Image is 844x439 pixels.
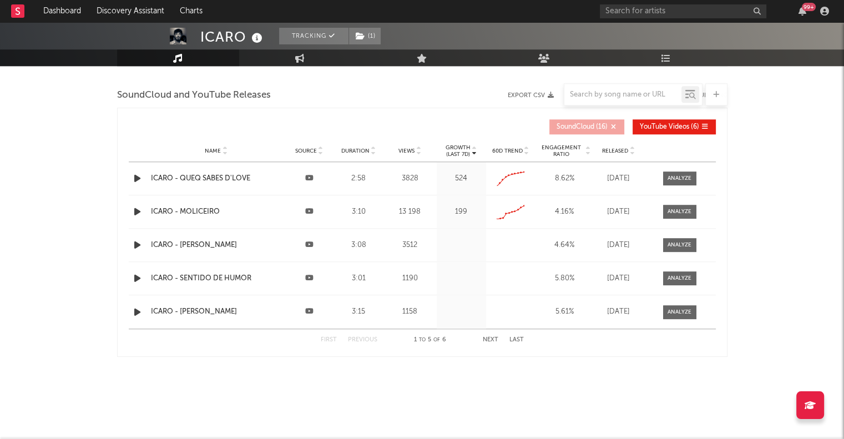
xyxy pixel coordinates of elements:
[597,206,641,218] div: [DATE]
[538,206,591,218] div: 4.16 %
[279,28,348,44] button: Tracking
[151,306,282,317] a: ICARO - [PERSON_NAME]
[538,144,584,158] span: Engagement Ratio
[597,273,641,284] div: [DATE]
[348,28,381,44] span: ( 1 )
[386,273,434,284] div: 1190
[597,173,641,184] div: [DATE]
[151,206,282,218] a: ICARO - MOLICEIRO
[321,337,337,343] button: First
[337,306,381,317] div: 3:15
[509,337,524,343] button: Last
[151,240,282,251] a: ICARO - [PERSON_NAME]
[439,206,483,218] div: 199
[337,206,381,218] div: 3:10
[600,4,766,18] input: Search for artists
[400,334,461,347] div: 1 5 6
[386,173,434,184] div: 3828
[640,124,699,130] span: ( 6 )
[337,173,381,184] div: 2:58
[557,124,608,130] span: ( 16 )
[492,148,523,154] span: 60D Trend
[386,240,434,251] div: 3512
[538,240,591,251] div: 4.64 %
[538,273,591,284] div: 5.80 %
[386,306,434,317] div: 1158
[557,124,594,130] span: SoundCloud
[337,240,381,251] div: 3:08
[446,151,471,158] p: (Last 7d)
[341,148,369,154] span: Duration
[597,306,641,317] div: [DATE]
[538,306,591,317] div: 5.61 %
[349,28,381,44] button: (1)
[348,337,377,343] button: Previous
[483,337,498,343] button: Next
[386,206,434,218] div: 13 198
[398,148,415,154] span: Views
[633,119,716,134] button: YouTube Videos(6)
[295,148,317,154] span: Source
[433,337,440,342] span: of
[151,273,282,284] a: ICARO - SENTIDO DE HUMOR
[151,173,282,184] a: ICARO - QUEQ SABES D'LOVE
[538,173,591,184] div: 8.62 %
[446,144,471,151] p: Growth
[200,28,265,46] div: ICARO
[419,337,426,342] span: to
[439,173,483,184] div: 524
[564,90,681,99] input: Search by song name or URL
[602,148,628,154] span: Released
[798,7,806,16] button: 99+
[549,119,624,134] button: SoundCloud(16)
[597,240,641,251] div: [DATE]
[802,3,816,11] div: 99 +
[640,124,689,130] span: YouTube Videos
[205,148,221,154] span: Name
[337,273,381,284] div: 3:01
